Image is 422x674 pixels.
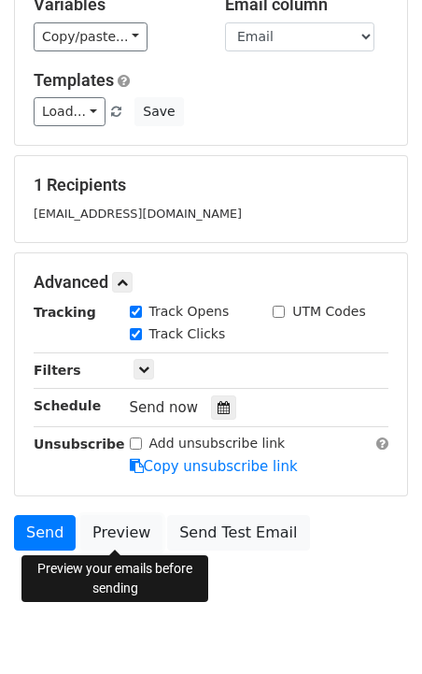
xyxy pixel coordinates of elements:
[134,97,183,126] button: Save
[130,458,298,475] a: Copy unsubscribe link
[34,207,242,221] small: [EMAIL_ADDRESS][DOMAIN_NAME]
[34,97,105,126] a: Load...
[14,515,76,551] a: Send
[34,363,81,378] strong: Filters
[34,70,114,90] a: Templates
[34,175,388,195] h5: 1 Recipients
[21,555,208,602] div: Preview your emails before sending
[34,272,388,293] h5: Advanced
[329,584,422,674] iframe: Chat Widget
[130,399,199,416] span: Send now
[149,434,286,453] label: Add unsubscribe link
[167,515,309,551] a: Send Test Email
[34,22,148,51] a: Copy/paste...
[292,302,365,322] label: UTM Codes
[149,302,230,322] label: Track Opens
[34,398,101,413] strong: Schedule
[80,515,162,551] a: Preview
[34,305,96,320] strong: Tracking
[149,324,226,344] label: Track Clicks
[34,437,125,452] strong: Unsubscribe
